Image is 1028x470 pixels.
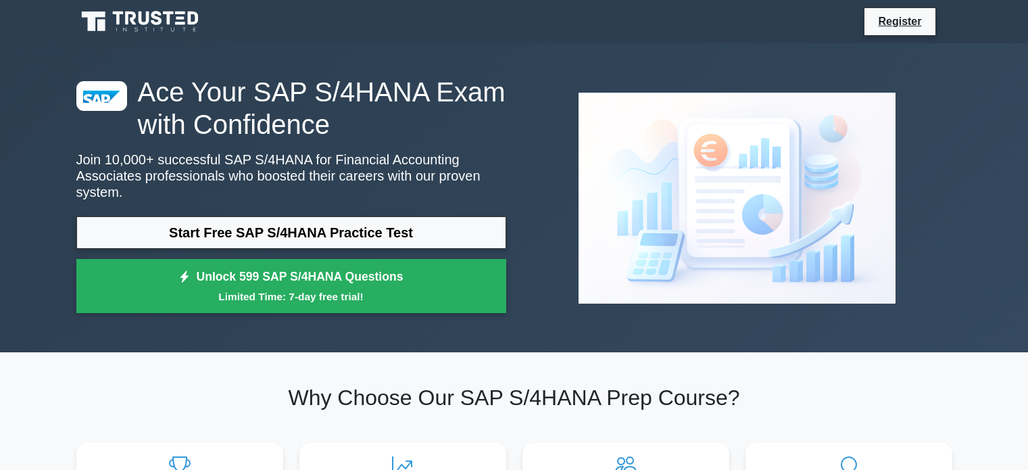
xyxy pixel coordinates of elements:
[76,216,506,249] a: Start Free SAP S/4HANA Practice Test
[76,259,506,313] a: Unlock 599 SAP S/4HANA QuestionsLimited Time: 7-day free trial!
[870,13,929,30] a: Register
[93,289,489,304] small: Limited Time: 7-day free trial!
[76,385,952,410] h2: Why Choose Our SAP S/4HANA Prep Course?
[76,151,506,200] p: Join 10,000+ successful SAP S/4HANA for Financial Accounting Associates professionals who boosted...
[568,82,906,314] img: SAP S/4HANA for Financial Accounting Associates Preview
[76,76,506,141] h1: Ace Your SAP S/4HANA Exam with Confidence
